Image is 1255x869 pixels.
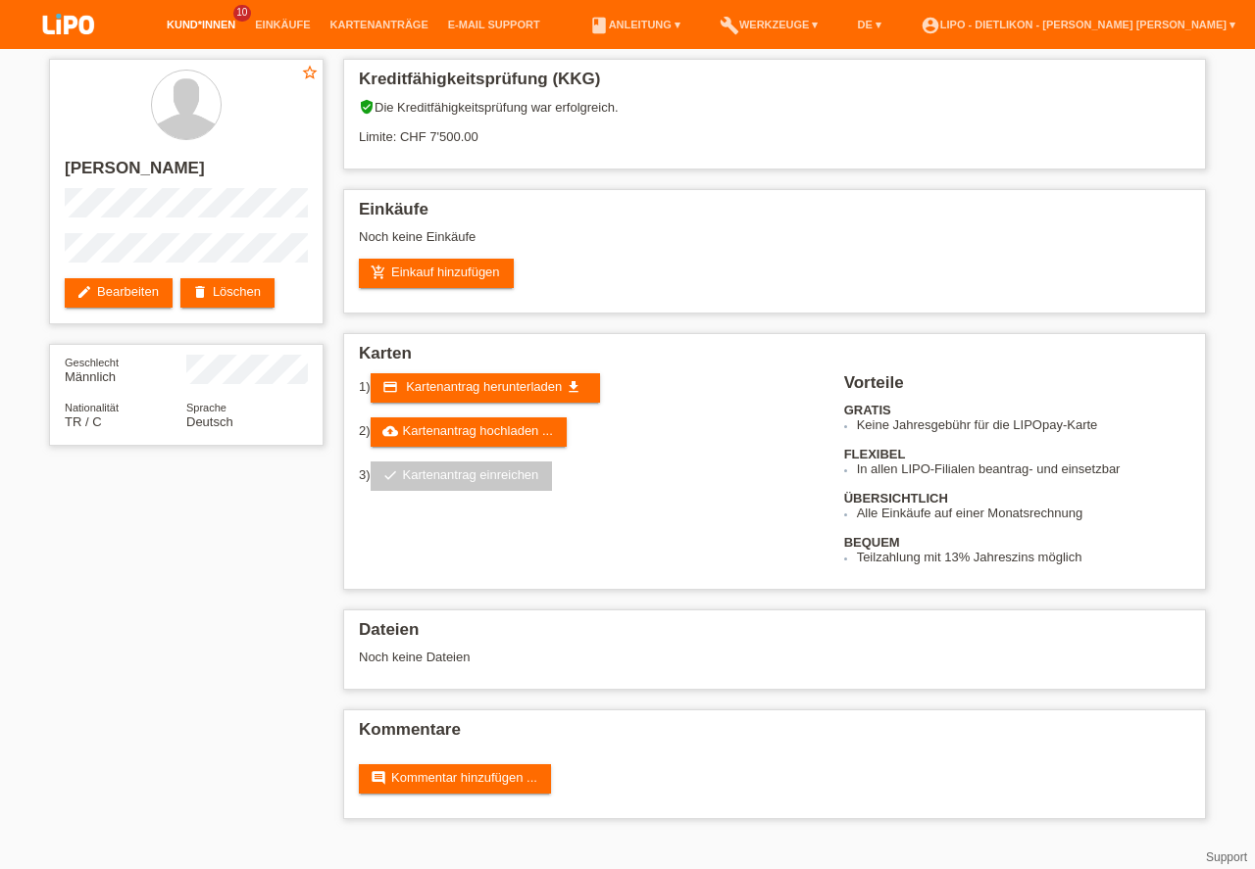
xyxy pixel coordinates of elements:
[857,506,1190,520] li: Alle Einkäufe auf einer Monatsrechnung
[359,461,820,491] div: 3)
[844,491,948,506] b: ÜBERSICHTLICH
[359,99,1190,159] div: Die Kreditfähigkeitsprüfung war erfolgreich. Limite: CHF 7'500.00
[321,19,438,30] a: Kartenanträge
[844,373,1190,403] h2: Vorteile
[359,720,1190,749] h2: Kommentare
[180,278,275,308] a: deleteLöschen
[589,16,609,35] i: book
[65,402,119,413] span: Nationalität
[438,19,550,30] a: E-Mail Support
[186,402,226,413] span: Sprache
[857,550,1190,564] li: Teilzahlung mit 13% Jahreszins möglich
[233,5,251,22] span: 10
[371,770,386,786] i: comment
[157,19,245,30] a: Kund*innen
[371,461,553,491] a: checkKartenantrag einreichen
[65,414,102,429] span: Türkei / C / 14.11.1994
[359,229,1190,259] div: Noch keine Einkäufe
[844,447,906,461] b: FLEXIBEL
[65,159,308,188] h2: [PERSON_NAME]
[65,355,186,384] div: Männlich
[857,461,1190,476] li: In allen LIPO-Filialen beantrag- und einsetzbar
[359,417,820,447] div: 2)
[844,403,891,417] b: GRATIS
[579,19,690,30] a: bookAnleitung ▾
[359,620,1190,650] h2: Dateien
[911,19,1245,30] a: account_circleLIPO - Dietlikon - [PERSON_NAME] [PERSON_NAME] ▾
[359,764,551,794] a: commentKommentar hinzufügen ...
[186,414,233,429] span: Deutsch
[371,417,567,447] a: cloud_uploadKartenantrag hochladen ...
[382,423,398,439] i: cloud_upload
[301,64,319,81] i: star_border
[301,64,319,84] a: star_border
[371,265,386,280] i: add_shopping_cart
[847,19,890,30] a: DE ▾
[1206,850,1247,864] a: Support
[65,357,119,368] span: Geschlecht
[76,284,92,300] i: edit
[359,200,1190,229] h2: Einkäufe
[359,259,514,288] a: add_shopping_cartEinkauf hinzufügen
[359,99,375,115] i: verified_user
[921,16,940,35] i: account_circle
[65,278,173,308] a: editBearbeiten
[359,70,1190,99] h2: Kreditfähigkeitsprüfung (KKG)
[710,19,828,30] a: buildWerkzeuge ▾
[359,344,1190,373] h2: Karten
[720,16,739,35] i: build
[192,284,208,300] i: delete
[359,373,820,403] div: 1)
[20,40,118,55] a: LIPO pay
[844,535,900,550] b: BEQUEM
[359,650,958,664] div: Noch keine Dateien
[406,379,562,394] span: Kartenantrag herunterladen
[245,19,320,30] a: Einkäufe
[371,373,600,403] a: credit_card Kartenantrag herunterladen get_app
[857,417,1190,432] li: Keine Jahresgebühr für die LIPOpay-Karte
[382,379,398,395] i: credit_card
[382,467,398,483] i: check
[566,379,581,395] i: get_app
